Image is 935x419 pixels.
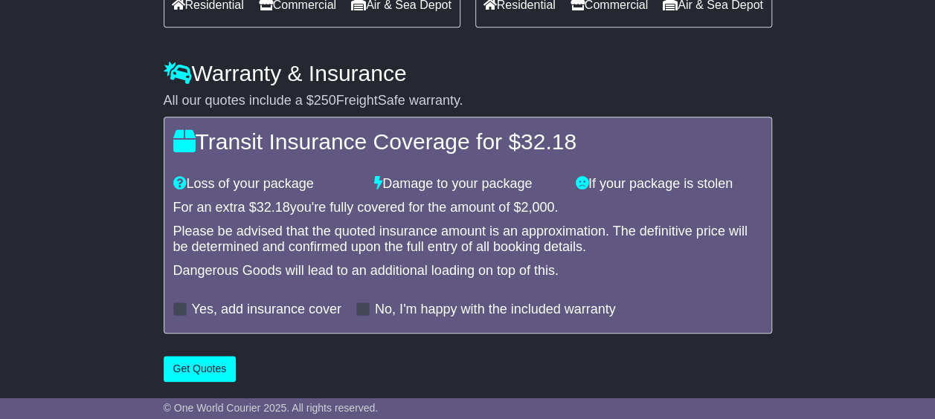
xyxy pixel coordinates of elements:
span: 2,000 [521,200,554,215]
div: All our quotes include a $ FreightSafe warranty. [164,93,772,109]
span: 250 [314,93,336,108]
div: Dangerous Goods will lead to an additional loading on top of this. [173,263,762,279]
label: Yes, add insurance cover [192,302,341,318]
button: Get Quotes [164,356,237,382]
h4: Transit Insurance Coverage for $ [173,129,762,154]
span: © One World Courier 2025. All rights reserved. [164,402,379,414]
h4: Warranty & Insurance [164,61,772,85]
div: Loss of your package [166,176,367,192]
div: Please be advised that the quoted insurance amount is an approximation. The definitive price will... [173,224,762,256]
span: 32.18 [521,129,576,154]
label: No, I'm happy with the included warranty [375,302,616,318]
span: 32.18 [257,200,290,215]
div: Damage to your package [367,176,568,192]
div: For an extra $ you're fully covered for the amount of $ . [173,200,762,216]
div: If your package is stolen [568,176,770,192]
